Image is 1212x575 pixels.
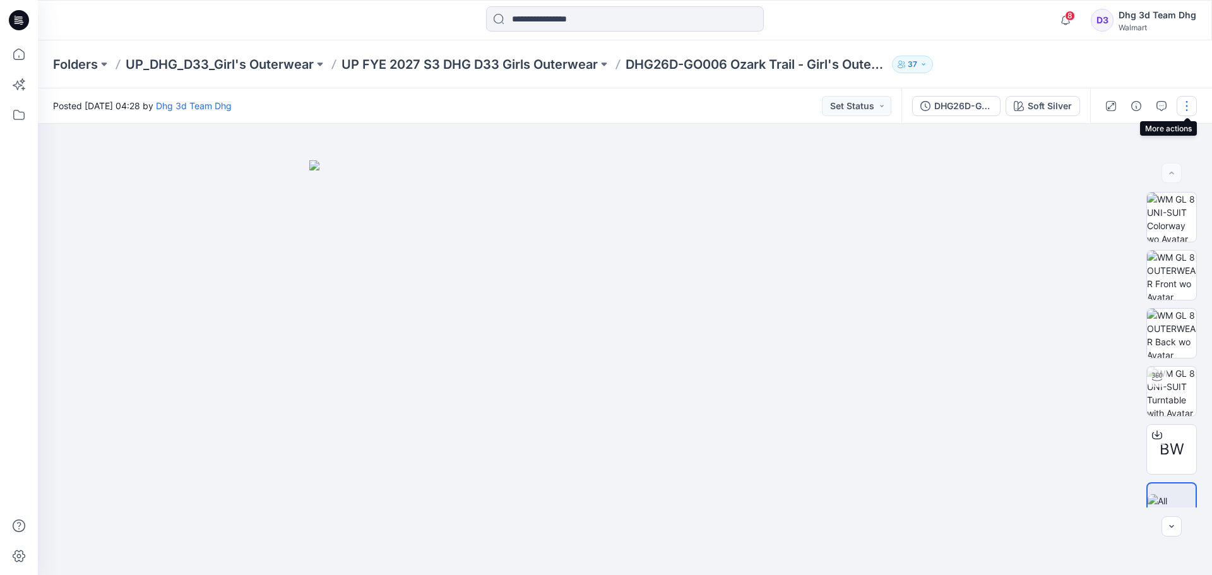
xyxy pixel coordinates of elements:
[1006,96,1080,116] button: Soft Silver
[342,56,598,73] a: UP FYE 2027 S3 DHG D33 Girls Outerwear
[126,56,314,73] a: UP_DHG_D33_Girl's Outerwear
[1119,23,1196,32] div: Walmart
[934,99,992,113] div: DHG26D-GO006 Ozark Trail - Girl's Outerwear-Hybrid Jacket
[1091,9,1114,32] div: D3
[156,100,232,111] a: Dhg 3d Team Dhg
[1028,99,1072,113] div: Soft Silver
[1119,8,1196,23] div: Dhg 3d Team Dhg
[1147,251,1196,300] img: WM GL 8 OUTERWEAR Front wo Avatar
[53,99,232,112] span: Posted [DATE] 04:28 by
[892,56,933,73] button: 37
[1126,96,1146,116] button: Details
[1148,494,1196,521] img: All colorways
[1147,367,1196,416] img: WM GL 8 UNI-SUIT Turntable with Avatar
[912,96,1001,116] button: DHG26D-GO006 Ozark Trail - Girl's Outerwear-Hybrid Jacket
[1065,11,1075,21] span: 8
[1147,309,1196,358] img: WM GL 8 OUTERWEAR Back wo Avatar
[626,56,887,73] p: DHG26D-GO006 Ozark Trail - Girl's Outerwear-Hybrid Jacket
[1147,193,1196,242] img: WM GL 8 UNI-SUIT Colorway wo Avatar
[908,57,917,71] p: 37
[53,56,98,73] a: Folders
[1160,438,1184,461] span: BW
